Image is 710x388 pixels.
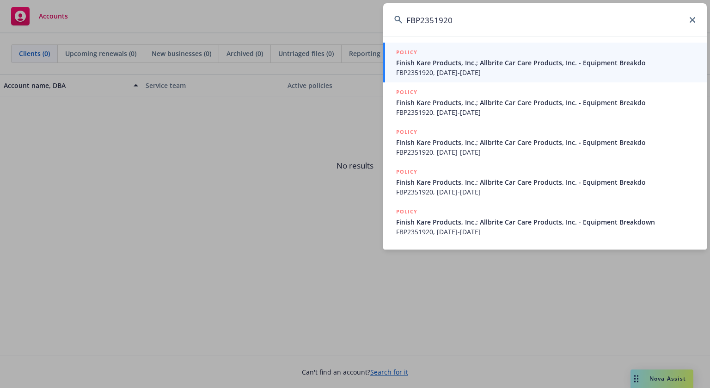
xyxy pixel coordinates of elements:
h5: POLICY [396,167,417,176]
span: FBP2351920, [DATE]-[DATE] [396,68,696,77]
h5: POLICY [396,88,417,97]
input: Search... [383,3,707,37]
a: POLICYFinish Kare Products, Inc.; Allbrite Car Care Products, Inc. - Equipment BreakdoFBP2351920,... [383,162,707,202]
span: FBP2351920, [DATE]-[DATE] [396,227,696,237]
span: Finish Kare Products, Inc.; Allbrite Car Care Products, Inc. - Equipment Breakdo [396,58,696,68]
span: FBP2351920, [DATE]-[DATE] [396,107,696,117]
span: Finish Kare Products, Inc.; Allbrite Car Care Products, Inc. - Equipment Breakdo [396,138,696,147]
h5: POLICY [396,207,417,216]
span: Finish Kare Products, Inc.; Allbrite Car Care Products, Inc. - Equipment Breakdown [396,217,696,227]
a: POLICYFinish Kare Products, Inc.; Allbrite Car Care Products, Inc. - Equipment BreakdownFBP235192... [383,202,707,242]
span: FBP2351920, [DATE]-[DATE] [396,147,696,157]
h5: POLICY [396,48,417,57]
a: POLICYFinish Kare Products, Inc.; Allbrite Car Care Products, Inc. - Equipment BreakdoFBP2351920,... [383,43,707,82]
span: Finish Kare Products, Inc.; Allbrite Car Care Products, Inc. - Equipment Breakdo [396,98,696,107]
span: Finish Kare Products, Inc.; Allbrite Car Care Products, Inc. - Equipment Breakdo [396,177,696,187]
a: POLICYFinish Kare Products, Inc.; Allbrite Car Care Products, Inc. - Equipment BreakdoFBP2351920,... [383,122,707,162]
a: POLICYFinish Kare Products, Inc.; Allbrite Car Care Products, Inc. - Equipment BreakdoFBP2351920,... [383,82,707,122]
span: FBP2351920, [DATE]-[DATE] [396,187,696,197]
h5: POLICY [396,127,417,137]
